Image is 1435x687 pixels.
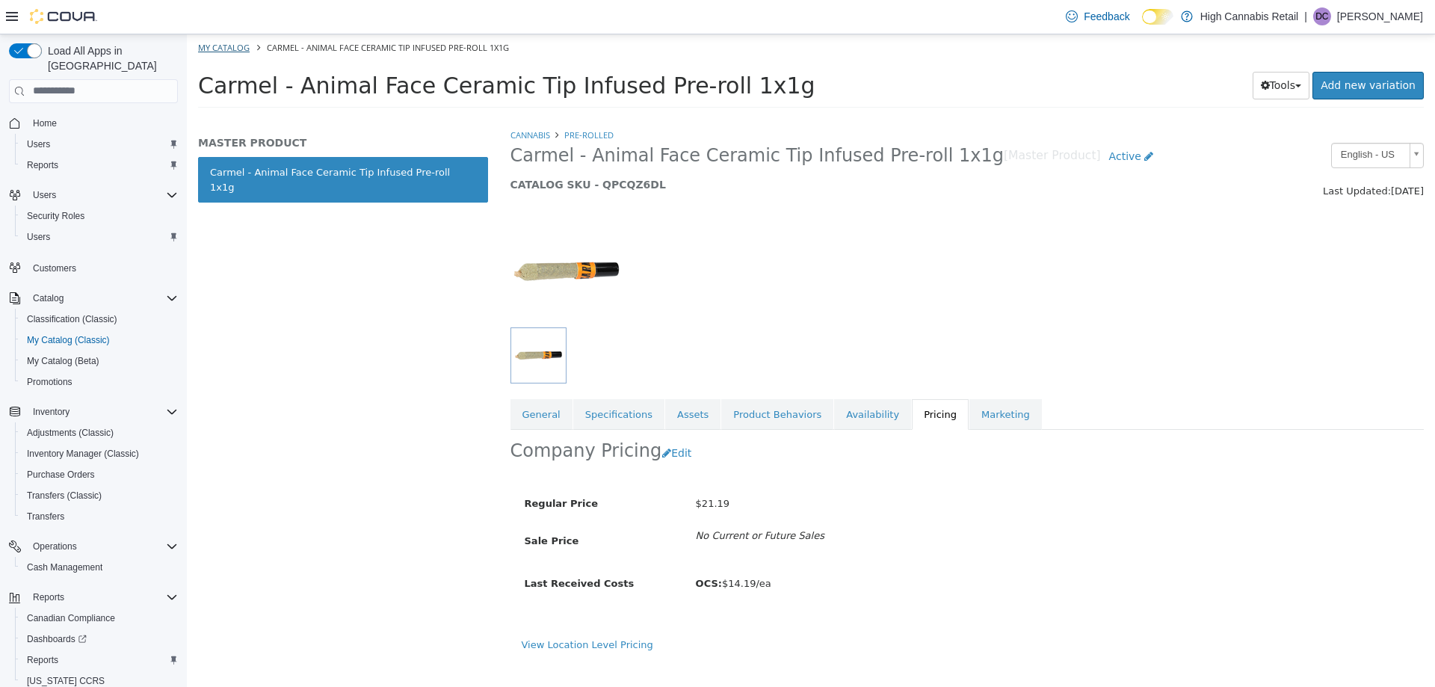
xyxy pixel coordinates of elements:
button: Inventory [27,403,75,421]
span: Adjustments (Classic) [27,427,114,439]
a: Dashboards [15,629,184,650]
a: Inventory Manager (Classic) [21,445,145,463]
a: Specifications [386,365,478,396]
button: Cash Management [15,557,184,578]
a: Canadian Compliance [21,609,121,627]
span: My Catalog (Beta) [21,352,178,370]
button: Users [27,186,62,204]
button: Reports [15,650,184,671]
button: Reports [15,155,184,176]
button: Reports [27,588,70,606]
span: Last Updated: [1136,151,1204,162]
small: [Master Product] [817,116,914,128]
span: Canadian Compliance [21,609,178,627]
span: Reports [27,588,178,606]
button: Operations [27,537,83,555]
span: My Catalog (Classic) [21,331,178,349]
button: My Catalog (Beta) [15,351,184,372]
a: My Catalog (Beta) [21,352,105,370]
button: Tools [1066,37,1123,65]
span: Cash Management [27,561,102,573]
span: Users [27,186,178,204]
span: Inventory Manager (Classic) [27,448,139,460]
img: 150 [324,181,436,293]
span: Catalog [33,292,64,304]
span: Customers [27,258,178,277]
a: Customers [27,259,82,277]
span: My Catalog (Classic) [27,334,110,346]
a: My Catalog [11,7,63,19]
span: My Catalog (Beta) [27,355,99,367]
span: Home [27,114,178,132]
button: Transfers [15,506,184,527]
a: Assets [478,365,534,396]
span: Security Roles [27,210,84,222]
a: Reports [21,651,64,669]
a: Users [21,228,56,246]
span: Dashboards [27,633,87,645]
p: | [1304,7,1307,25]
a: Availability [647,365,724,396]
a: View Location Level Pricing [335,605,466,616]
span: Carmel - Animal Face Ceramic Tip Infused Pre-roll 1x1g [324,110,818,133]
button: Edit [475,405,513,433]
a: Product Behaviors [534,365,646,396]
span: [US_STATE] CCRS [27,675,105,687]
button: Transfers (Classic) [15,485,184,506]
a: Transfers [21,508,70,526]
span: Inventory [33,406,70,418]
span: Reports [27,159,58,171]
span: Purchase Orders [27,469,95,481]
span: Users [21,228,178,246]
h2: Company Pricing [324,405,475,428]
span: Reports [27,654,58,666]
span: Canadian Compliance [27,612,115,624]
span: Transfers [27,511,64,523]
span: Transfers (Classic) [27,490,102,502]
a: English - US [1144,108,1237,134]
button: Reports [3,587,184,608]
span: Last Received Costs [338,543,448,555]
span: Users [21,135,178,153]
p: High Cannabis Retail [1200,7,1299,25]
a: My Catalog (Classic) [21,331,116,349]
span: Operations [33,540,77,552]
a: Adjustments (Classic) [21,424,120,442]
h5: MASTER PRODUCT [11,102,301,115]
i: No Current or Future Sales [509,496,638,507]
span: Inventory [27,403,178,421]
a: Classification (Classic) [21,310,123,328]
a: Cash Management [21,558,108,576]
button: Customers [3,256,184,278]
button: Catalog [27,289,70,307]
span: Users [27,231,50,243]
span: Reports [33,591,64,603]
button: Classification (Classic) [15,309,184,330]
span: Sale Price [338,501,392,512]
span: Promotions [21,373,178,391]
button: Users [15,134,184,155]
button: Catalog [3,288,184,309]
span: $14.19/ea [509,543,584,555]
button: Security Roles [15,206,184,227]
button: My Catalog (Classic) [15,330,184,351]
a: General [324,365,386,396]
span: Customers [33,262,76,274]
span: Carmel - Animal Face Ceramic Tip Infused Pre-roll 1x1g [11,38,629,64]
span: $21.19 [509,463,543,475]
button: Canadian Compliance [15,608,184,629]
button: Inventory Manager (Classic) [15,443,184,464]
button: Adjustments (Classic) [15,422,184,443]
span: Load All Apps in [GEOGRAPHIC_DATA] [42,43,178,73]
span: English - US [1145,109,1217,132]
button: Users [3,185,184,206]
span: Feedback [1084,9,1129,24]
span: Purchase Orders [21,466,178,484]
span: Home [33,117,57,129]
span: Catalog [27,289,178,307]
a: Add new variation [1126,37,1237,65]
div: Duncan Crouse [1313,7,1331,25]
span: Classification (Classic) [27,313,117,325]
input: Dark Mode [1142,9,1173,25]
a: Purchase Orders [21,466,101,484]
